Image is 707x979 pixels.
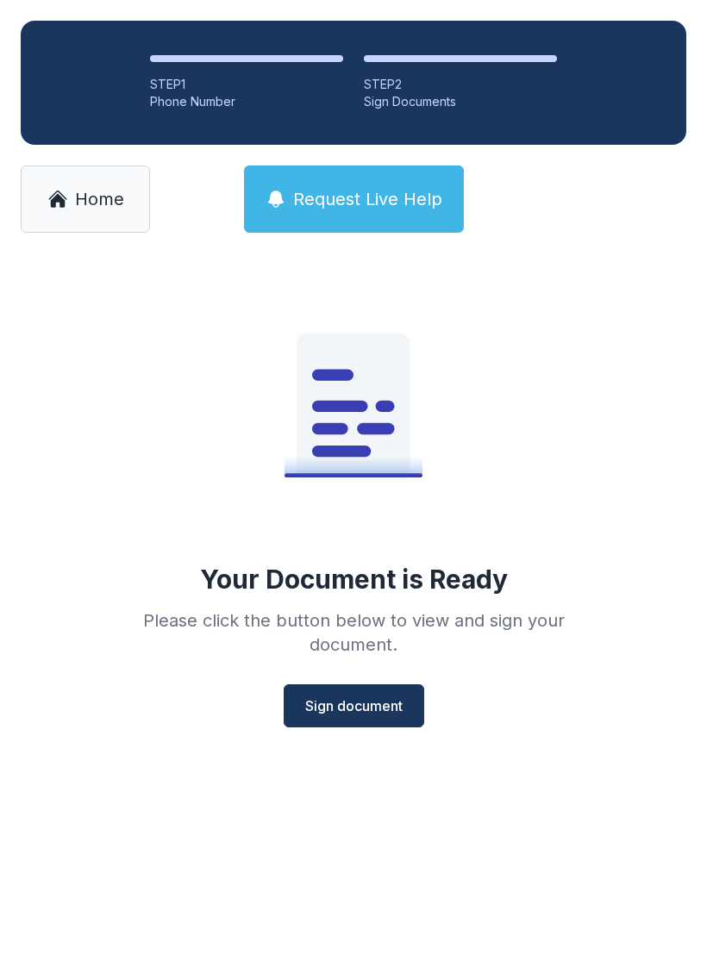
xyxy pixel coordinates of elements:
[150,76,343,93] div: STEP 1
[105,608,602,657] div: Please click the button below to view and sign your document.
[305,695,403,716] span: Sign document
[200,564,508,595] div: Your Document is Ready
[75,187,124,211] span: Home
[293,187,442,211] span: Request Live Help
[364,93,557,110] div: Sign Documents
[364,76,557,93] div: STEP 2
[150,93,343,110] div: Phone Number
